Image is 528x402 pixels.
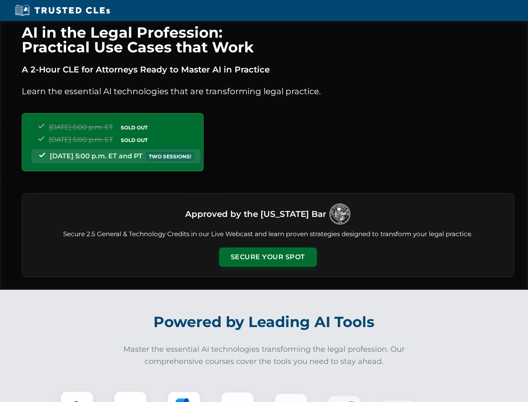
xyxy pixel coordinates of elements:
p: Secure 2.5 General & Technology Credits in our Live Webcast and learn proven strategies designed ... [32,229,504,239]
h2: Powered by Leading AI Tools [33,307,496,337]
span: [DATE] 5:00 p.m. ET [49,136,113,144]
img: Trusted CLEs [13,4,112,17]
p: Learn the essential AI technologies that are transforming legal practice. [22,85,514,98]
span: [DATE] 5:00 p.m. ET [49,123,113,131]
p: Master the essential AI technologies transforming the legal profession. Our comprehensive courses... [118,343,411,368]
img: Logo [329,204,350,224]
p: A 2-Hour CLE for Attorneys Ready to Master AI in Practice [22,63,514,76]
span: SOLD OUT [118,123,150,132]
button: Secure Your Spot [219,247,317,267]
h1: AI in the Legal Profession: Practical Use Cases that Work [22,25,514,54]
h3: Approved by the [US_STATE] Bar [185,206,326,222]
span: SOLD OUT [118,136,150,144]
